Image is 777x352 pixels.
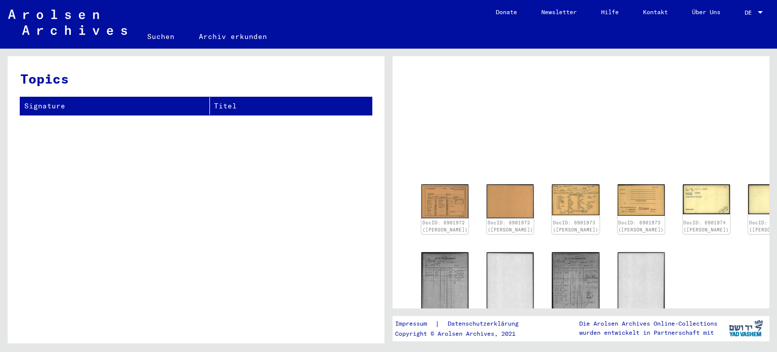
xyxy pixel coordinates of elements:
[727,316,765,341] img: yv_logo.png
[552,184,599,215] img: 001.jpg
[618,252,665,319] img: 002.jpg
[683,184,730,214] img: 001.jpg
[20,97,210,115] th: Signature
[618,184,665,216] img: 002.jpg
[745,9,756,16] span: DE
[618,220,664,232] a: DocID: 6901973 ([PERSON_NAME])
[395,319,531,329] div: |
[683,220,729,232] a: DocID: 6901974 ([PERSON_NAME])
[579,319,717,328] p: Die Arolsen Archives Online-Collections
[395,319,435,329] a: Impressum
[421,184,468,218] img: 001.jpg
[135,24,187,49] a: Suchen
[210,97,372,115] th: Titel
[552,252,599,320] img: 001.jpg
[422,220,468,232] a: DocID: 6901972 ([PERSON_NAME])
[187,24,279,49] a: Archiv erkunden
[488,220,533,232] a: DocID: 6901972 ([PERSON_NAME])
[440,319,531,329] a: Datenschutzerklärung
[487,184,534,219] img: 002.jpg
[421,252,468,318] img: 001.jpg
[395,329,531,338] p: Copyright © Arolsen Archives, 2021
[8,10,127,35] img: Arolsen_neg.svg
[579,328,717,337] p: wurden entwickelt in Partnerschaft mit
[20,69,371,89] h3: Topics
[487,252,534,318] img: 002.jpg
[553,220,598,232] a: DocID: 6901973 ([PERSON_NAME])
